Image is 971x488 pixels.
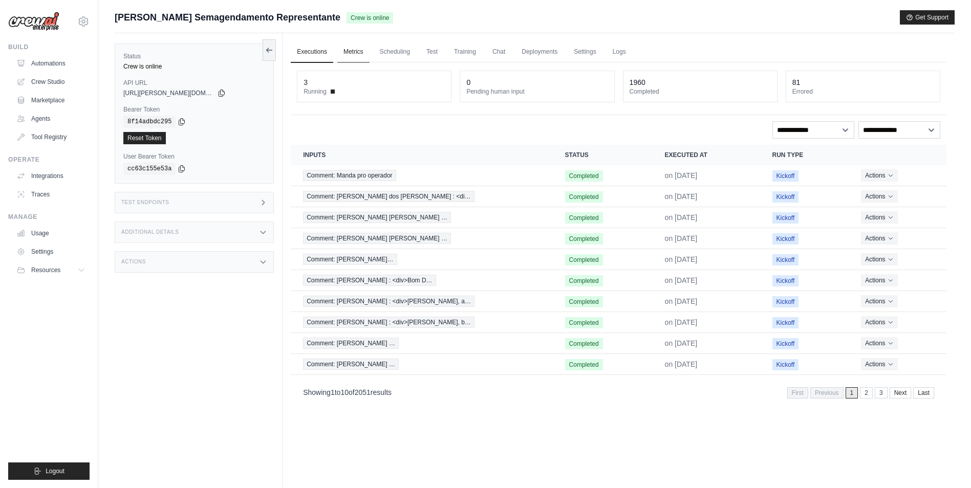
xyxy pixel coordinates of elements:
[304,87,327,96] span: Running
[772,254,799,265] span: Kickoff
[792,77,801,87] div: 81
[31,266,60,274] span: Resources
[303,296,474,307] span: Comment: [PERSON_NAME] : <div>[PERSON_NAME], a…
[123,105,265,114] label: Bearer Token
[565,296,603,307] span: Completed
[303,191,474,202] span: Comment: [PERSON_NAME] dos [PERSON_NAME] : <di…
[861,169,897,182] button: Actions for execution
[303,275,436,286] span: Comment: [PERSON_NAME] : <div>Bom D…
[46,467,64,475] span: Logout
[291,379,946,405] nav: Pagination
[303,338,399,349] span: Comment: [PERSON_NAME] …
[875,387,888,398] a: 3
[607,41,632,63] a: Logs
[12,262,90,278] button: Resources
[913,387,934,398] a: Last
[860,387,873,398] a: 2
[565,212,603,224] span: Completed
[303,359,399,370] span: Comment: [PERSON_NAME] …
[8,213,90,221] div: Manage
[123,89,215,97] span: [URL][PERSON_NAME][DOMAIN_NAME]
[123,163,176,175] code: cc63c155e53a
[665,297,698,305] time: June 27, 2025 at 08:11 GMT-3
[303,233,540,244] a: View execution details for Comment
[355,388,371,396] span: 2051
[772,170,799,182] span: Kickoff
[568,41,602,63] a: Settings
[347,12,393,24] span: Crew is online
[565,338,603,349] span: Completed
[861,211,897,224] button: Actions for execution
[123,79,265,87] label: API URL
[337,41,370,63] a: Metrics
[772,338,799,349] span: Kickoff
[515,41,564,63] a: Deployments
[12,92,90,108] a: Marketplace
[900,10,955,25] button: Get Support
[861,316,897,328] button: Actions for execution
[665,318,698,326] time: June 27, 2025 at 07:59 GMT-3
[303,387,392,397] p: Showing to of results
[861,253,897,265] button: Actions for execution
[291,145,946,405] section: Crew executions table
[12,110,90,127] a: Agents
[123,62,265,71] div: Crew is online
[665,234,698,242] time: June 27, 2025 at 10:35 GMT-3
[772,359,799,370] span: Kickoff
[665,255,698,263] time: June 27, 2025 at 10:28 GMT-3
[486,41,511,63] a: Chat
[630,77,645,87] div: 1960
[466,87,608,96] dt: Pending human input
[303,254,397,265] span: Comment: [PERSON_NAME]…
[8,156,90,164] div: Operate
[420,41,444,63] a: Test
[303,170,396,181] span: Comment: Manda pro operador
[12,55,90,72] a: Automations
[115,10,340,25] span: [PERSON_NAME] Semagendamento Representante
[565,254,603,265] span: Completed
[12,243,90,260] a: Settings
[772,191,799,203] span: Kickoff
[890,387,912,398] a: Next
[861,358,897,370] button: Actions for execution
[340,388,349,396] span: 10
[303,212,540,223] a: View execution details for Comment
[121,259,146,265] h3: Actions
[123,132,166,144] a: Reset Token
[553,145,653,165] th: Status
[303,254,540,265] a: View execution details for Comment
[303,317,474,328] span: Comment: [PERSON_NAME] : <div>[PERSON_NAME], b…
[12,129,90,145] a: Tool Registry
[772,317,799,328] span: Kickoff
[303,338,540,349] a: View execution details for Comment
[303,317,540,328] a: View execution details for Comment
[772,212,799,224] span: Kickoff
[303,212,451,223] span: Comment: [PERSON_NAME] [PERSON_NAME] …
[565,170,603,182] span: Completed
[12,225,90,241] a: Usage
[630,87,771,96] dt: Completed
[810,387,844,398] span: Previous
[303,359,540,370] a: View execution details for Comment
[787,387,808,398] span: First
[303,191,540,202] a: View execution details for Comment
[565,233,603,245] span: Completed
[653,145,760,165] th: Executed at
[8,43,90,51] div: Build
[8,462,90,480] button: Logout
[304,77,308,87] div: 3
[12,186,90,203] a: Traces
[665,213,698,221] time: June 27, 2025 at 10:40 GMT-3
[121,229,179,235] h3: Additional Details
[772,275,799,286] span: Kickoff
[760,145,849,165] th: Run Type
[665,171,698,180] time: June 27, 2025 at 11:05 GMT-3
[861,337,897,349] button: Actions for execution
[792,87,934,96] dt: Errored
[121,199,169,206] h3: Test Endpoints
[772,233,799,245] span: Kickoff
[665,339,698,347] time: June 26, 2025 at 21:20 GMT-3
[861,295,897,307] button: Actions for execution
[291,145,552,165] th: Inputs
[331,388,335,396] span: 1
